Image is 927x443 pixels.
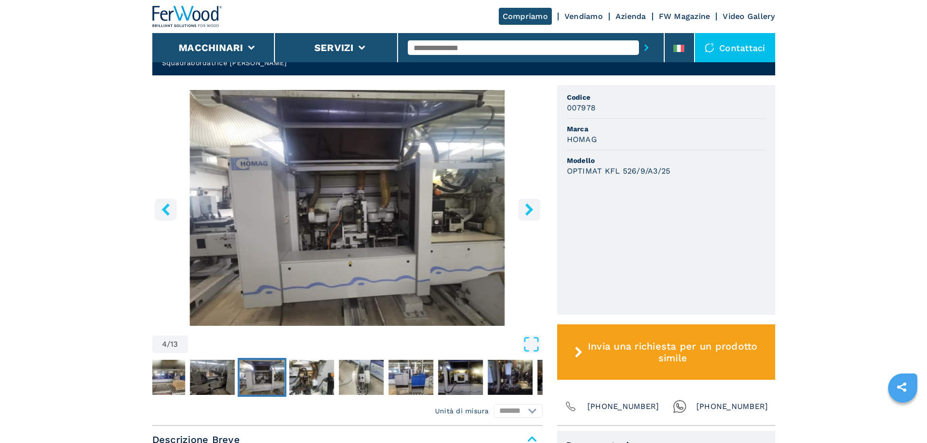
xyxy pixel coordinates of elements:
img: e0c35d053f8f424dcc8e959d4fa9299c [239,360,284,395]
img: 304492689c7a3efa798f005914928c61 [140,360,185,395]
button: submit-button [639,36,654,59]
button: Servizi [314,42,354,53]
a: Compriamo [499,8,552,25]
img: 4282e23c638c51c5f3581adf882fca54 [388,360,433,395]
span: / [167,340,170,348]
span: [PHONE_NUMBER] [696,400,768,413]
img: Phone [564,400,578,413]
h3: OPTIMAT KFL 526/9/A3/25 [567,165,671,177]
h2: Squadrabordatrice [PERSON_NAME] [162,58,389,68]
button: Go to Slide 6 [337,358,385,397]
img: f663d71edeccc27829bbe7dcce872fd6 [537,360,582,395]
img: Whatsapp [673,400,687,413]
button: Go to Slide 5 [287,358,336,397]
a: Video Gallery [723,12,775,21]
img: 13793483e9e053da8a1ed99893ae6ce9 [488,360,532,395]
img: 82ac3175be1105adb580f45aea7c8b20 [190,360,235,395]
img: Contattaci [705,43,714,53]
h3: 007978 [567,102,596,113]
em: Unità di misura [435,406,489,416]
button: left-button [155,198,177,220]
button: Go to Slide 10 [535,358,584,397]
button: Go to Slide 8 [436,358,485,397]
img: Squadrabordatrice Doppia HOMAG OPTIMAT KFL 526/9/A3/25 [152,90,543,326]
span: [PHONE_NUMBER] [587,400,659,413]
img: Ferwood [152,6,222,27]
button: Macchinari [179,42,243,53]
img: 37b5f787ad409800d681f470801d4958 [438,360,483,395]
img: 1ef1cb4f44d6dcd597ab4ed26a2f5f29 [339,360,383,395]
button: Go to Slide 2 [138,358,187,397]
h3: HOMAG [567,134,597,145]
a: Azienda [616,12,646,21]
span: 13 [170,340,178,348]
span: Codice [567,92,765,102]
button: Open Fullscreen [190,336,540,353]
div: Contattaci [695,33,775,62]
div: Go to Slide 4 [152,90,543,326]
button: Go to Slide 9 [486,358,534,397]
a: sharethis [890,375,914,399]
button: Go to Slide 3 [188,358,236,397]
img: fdd6783d24dae4f399e4821f56d9bb54 [289,360,334,395]
nav: Thumbnail Navigation [89,358,479,397]
span: Invia una richiesta per un prodotto simile [586,340,759,364]
span: Marca [567,124,765,134]
iframe: Chat [886,399,920,436]
a: Vendiamo [564,12,603,21]
button: right-button [518,198,540,220]
a: FW Magazine [659,12,710,21]
span: Modello [567,156,765,165]
button: Go to Slide 4 [237,358,286,397]
span: 4 [162,340,167,348]
button: Invia una richiesta per un prodotto simile [557,324,775,380]
button: Go to Slide 7 [386,358,435,397]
